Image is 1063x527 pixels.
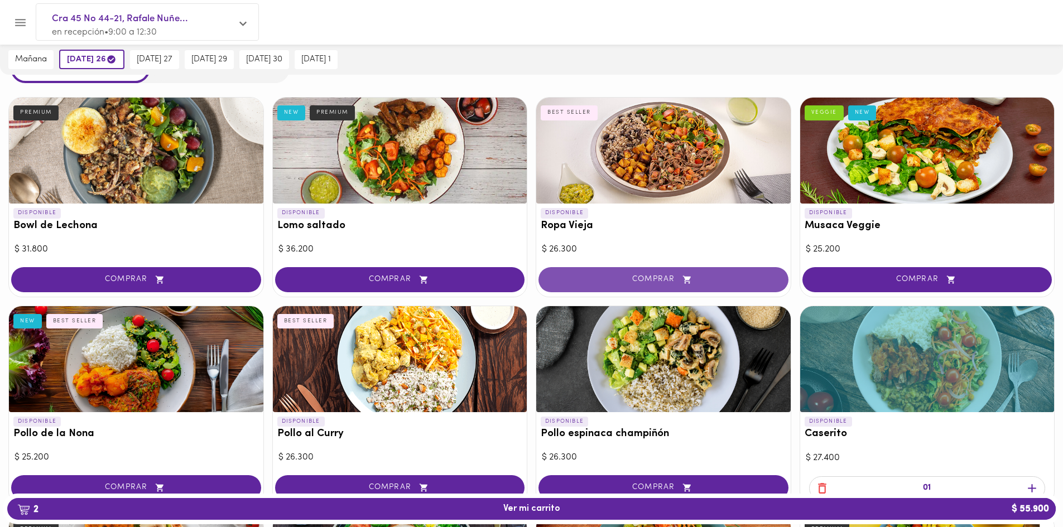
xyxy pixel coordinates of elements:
[805,220,1050,232] h3: Musaca Veggie
[805,428,1050,440] h3: Caserito
[15,55,47,65] span: mañana
[805,417,852,427] p: DISPONIBLE
[277,428,523,440] h3: Pollo al Curry
[802,267,1052,292] button: COMPRAR
[800,98,1055,204] div: Musaca Veggie
[923,482,931,495] p: 01
[130,50,179,69] button: [DATE] 27
[542,451,785,464] div: $ 26.300
[277,105,306,120] div: NEW
[806,243,1049,256] div: $ 25.200
[13,428,259,440] h3: Pollo de la Nona
[137,55,172,65] span: [DATE] 27
[273,98,527,204] div: Lomo saltado
[246,55,282,65] span: [DATE] 30
[185,50,234,69] button: [DATE] 29
[8,50,54,69] button: mañana
[805,105,844,120] div: VEGGIE
[67,54,117,65] span: [DATE] 26
[13,314,42,328] div: NEW
[275,475,525,500] button: COMPRAR
[59,50,124,69] button: [DATE] 26
[25,483,247,492] span: COMPRAR
[277,208,325,218] p: DISPONIBLE
[278,243,522,256] div: $ 36.200
[536,306,791,412] div: Pollo espinaca champiñón
[536,98,791,204] div: Ropa Vieja
[11,267,261,292] button: COMPRAR
[13,105,59,120] div: PREMIUM
[13,417,61,427] p: DISPONIBLE
[239,50,289,69] button: [DATE] 30
[310,105,355,120] div: PREMIUM
[15,451,258,464] div: $ 25.200
[7,9,34,36] button: Menu
[552,483,775,492] span: COMPRAR
[273,306,527,412] div: Pollo al Curry
[275,267,525,292] button: COMPRAR
[805,208,852,218] p: DISPONIBLE
[541,208,588,218] p: DISPONIBLE
[11,502,45,516] b: 2
[11,475,261,500] button: COMPRAR
[800,306,1055,412] div: Caserito
[277,220,523,232] h3: Lomo saltado
[538,267,788,292] button: COMPRAR
[806,452,1049,465] div: $ 27.400
[25,275,247,284] span: COMPRAR
[816,275,1038,284] span: COMPRAR
[7,498,1056,520] button: 2Ver mi carrito$ 55.900
[46,314,103,328] div: BEST SELLER
[277,417,325,427] p: DISPONIBLE
[52,12,232,26] span: Cra 45 No 44-21, Rafale Nuñe...
[998,462,1052,516] iframe: Messagebird Livechat Widget
[552,275,775,284] span: COMPRAR
[278,451,522,464] div: $ 26.300
[191,55,227,65] span: [DATE] 29
[13,208,61,218] p: DISPONIBLE
[289,483,511,492] span: COMPRAR
[541,220,786,232] h3: Ropa Vieja
[538,475,788,500] button: COMPRAR
[289,275,511,284] span: COMPRAR
[848,105,877,120] div: NEW
[9,306,263,412] div: Pollo de la Nona
[503,504,560,514] span: Ver mi carrito
[295,50,338,69] button: [DATE] 1
[277,314,334,328] div: BEST SELLER
[301,55,331,65] span: [DATE] 1
[13,220,259,232] h3: Bowl de Lechona
[541,105,598,120] div: BEST SELLER
[541,417,588,427] p: DISPONIBLE
[52,28,157,37] span: en recepción • 9:00 a 12:30
[9,98,263,204] div: Bowl de Lechona
[541,428,786,440] h3: Pollo espinaca champiñón
[17,504,30,515] img: cart.png
[542,243,785,256] div: $ 26.300
[15,243,258,256] div: $ 31.800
